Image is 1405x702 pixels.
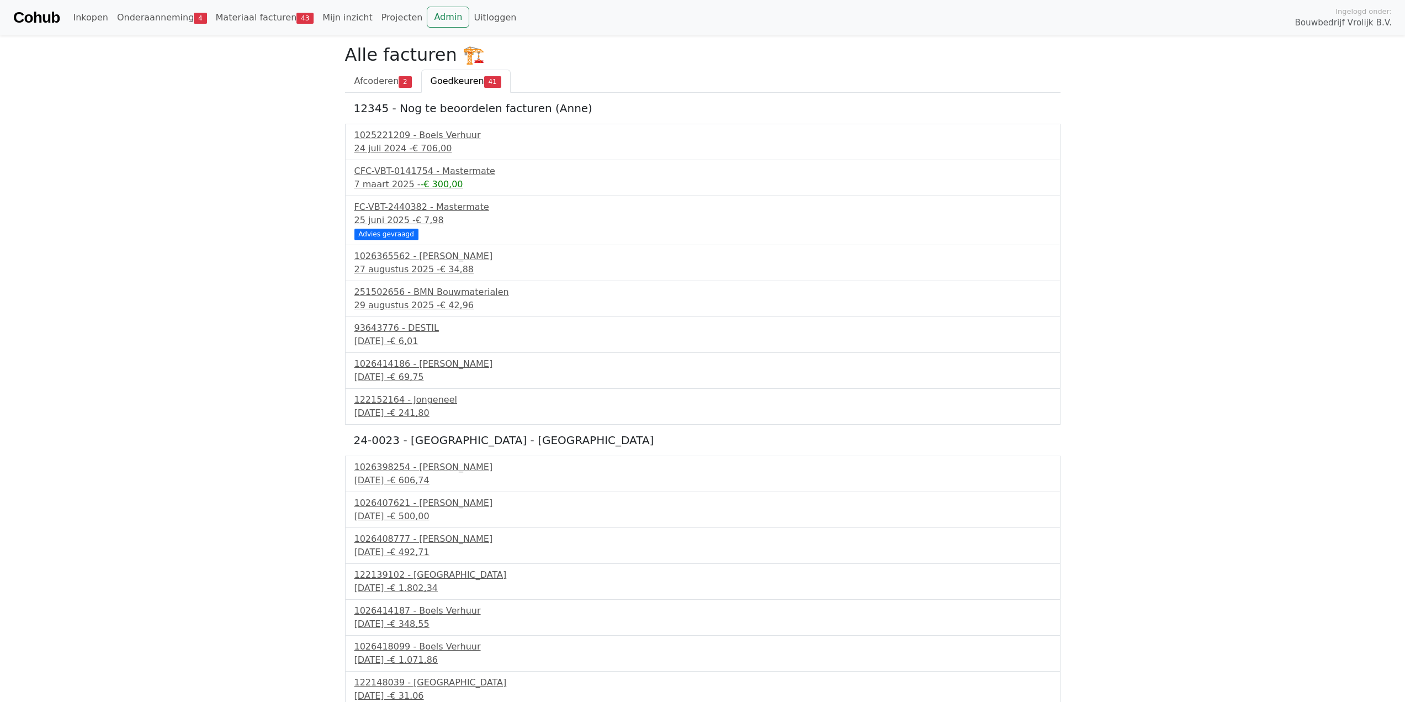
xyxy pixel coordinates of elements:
[354,461,1051,487] a: 1026398254 - [PERSON_NAME][DATE] -€ 606,74
[194,13,206,24] span: 4
[354,617,1051,631] div: [DATE] -
[390,372,423,382] span: € 69,75
[431,76,484,86] span: Goedkeuren
[440,264,474,275] span: € 34,88
[354,532,1051,546] div: 1026408777 - [PERSON_NAME]
[354,321,1051,348] a: 93643776 - DESTIL[DATE] -€ 6,01
[354,200,1051,214] div: FC-VBT-2440382 - Mastermate
[354,604,1051,631] a: 1026414187 - Boels Verhuur[DATE] -€ 348,55
[354,434,1052,447] h5: 24-0023 - [GEOGRAPHIC_DATA] - [GEOGRAPHIC_DATA]
[345,70,421,93] a: Afcoderen2
[1295,17,1392,29] span: Bouwbedrijf Vrolijk B.V.
[469,7,521,29] a: Uitloggen
[354,286,1051,312] a: 251502656 - BMN Bouwmaterialen29 augustus 2025 -€ 42,96
[427,7,469,28] a: Admin
[211,7,319,29] a: Materiaal facturen43
[354,653,1051,667] div: [DATE] -
[354,142,1051,155] div: 24 juli 2024 -
[354,604,1051,617] div: 1026414187 - Boels Verhuur
[354,371,1051,384] div: [DATE] -
[354,102,1052,115] h5: 12345 - Nog te beoordelen facturen (Anne)
[296,13,314,24] span: 43
[390,655,438,665] span: € 1.071,86
[354,568,1051,595] a: 122139102 - [GEOGRAPHIC_DATA][DATE] -€ 1.802,34
[354,532,1051,559] a: 1026408777 - [PERSON_NAME][DATE] -€ 492,71
[318,7,377,29] a: Mijn inzicht
[390,408,429,418] span: € 241,80
[354,299,1051,312] div: 29 augustus 2025 -
[354,178,1051,191] div: 7 maart 2025 -
[354,250,1051,276] a: 1026365562 - [PERSON_NAME]27 augustus 2025 -€ 34,88
[354,129,1051,155] a: 1025221209 - Boels Verhuur24 juli 2024 -€ 706,00
[354,640,1051,653] div: 1026418099 - Boels Verhuur
[354,393,1051,407] div: 122152164 - Jongeneel
[412,143,452,154] span: € 706,00
[345,44,1061,65] h2: Alle facturen 🏗️
[354,76,399,86] span: Afcoderen
[354,640,1051,667] a: 1026418099 - Boels Verhuur[DATE] -€ 1.071,86
[354,676,1051,689] div: 122148039 - [GEOGRAPHIC_DATA]
[354,582,1051,595] div: [DATE] -
[354,510,1051,523] div: [DATE] -
[13,4,60,31] a: Cohub
[354,165,1051,191] a: CFC-VBT-0141754 - Mastermate7 maart 2025 --€ 300,00
[390,690,423,701] span: € 31,06
[390,475,429,485] span: € 606,74
[354,214,1051,227] div: 25 juni 2025 -
[354,357,1051,371] div: 1026414186 - [PERSON_NAME]
[421,70,511,93] a: Goedkeuren41
[354,165,1051,178] div: CFC-VBT-0141754 - Mastermate
[354,568,1051,582] div: 122139102 - [GEOGRAPHIC_DATA]
[354,321,1051,335] div: 93643776 - DESTIL
[390,336,418,346] span: € 6,01
[354,546,1051,559] div: [DATE] -
[354,474,1051,487] div: [DATE] -
[113,7,211,29] a: Onderaanneming4
[354,129,1051,142] div: 1025221209 - Boels Verhuur
[399,76,411,87] span: 2
[354,250,1051,263] div: 1026365562 - [PERSON_NAME]
[420,179,463,189] span: -€ 300,00
[354,393,1051,420] a: 122152164 - Jongeneel[DATE] -€ 241,80
[354,497,1051,510] div: 1026407621 - [PERSON_NAME]
[1335,6,1392,17] span: Ingelogd onder:
[354,229,418,240] div: Advies gevraagd
[416,215,444,225] span: € 7,98
[390,511,429,521] span: € 500,00
[390,619,429,629] span: € 348,55
[354,335,1051,348] div: [DATE] -
[354,407,1051,420] div: [DATE] -
[354,497,1051,523] a: 1026407621 - [PERSON_NAME][DATE] -€ 500,00
[354,286,1051,299] div: 251502656 - BMN Bouwmaterialen
[68,7,112,29] a: Inkopen
[354,461,1051,474] div: 1026398254 - [PERSON_NAME]
[390,583,438,593] span: € 1.802,34
[484,76,501,87] span: 41
[354,263,1051,276] div: 27 augustus 2025 -
[354,200,1051,239] a: FC-VBT-2440382 - Mastermate25 juni 2025 -€ 7,98 Advies gevraagd
[440,300,474,310] span: € 42,96
[390,547,429,557] span: € 492,71
[377,7,427,29] a: Projecten
[354,357,1051,384] a: 1026414186 - [PERSON_NAME][DATE] -€ 69,75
